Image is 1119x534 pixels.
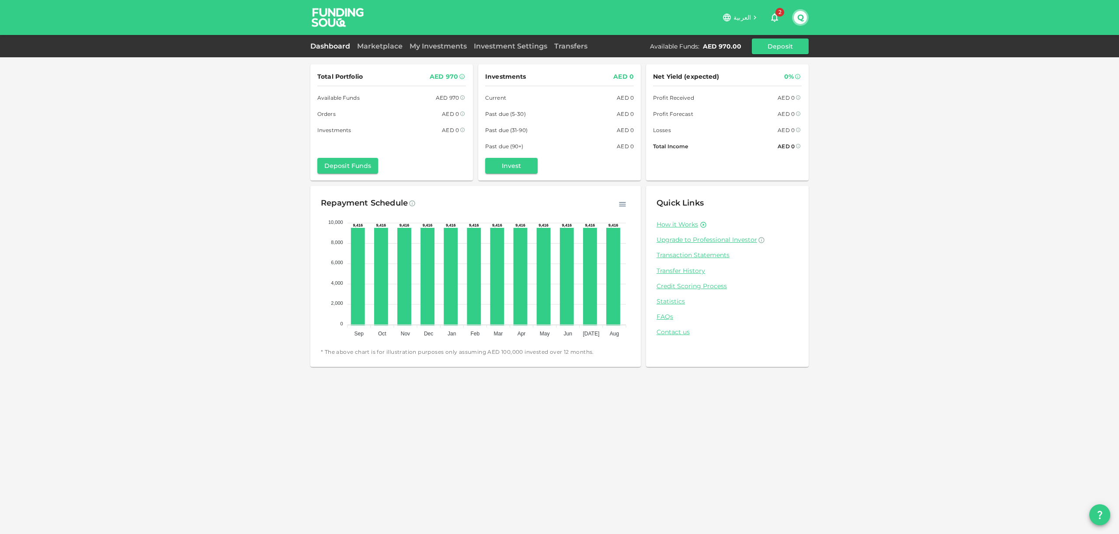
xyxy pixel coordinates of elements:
[317,109,336,119] span: Orders
[442,126,459,135] div: AED 0
[653,142,688,151] span: Total Income
[657,282,798,290] a: Credit Scoring Process
[650,42,699,51] div: Available Funds :
[485,126,528,135] span: Past due (31-90)
[778,142,795,151] div: AED 0
[406,42,470,50] a: My Investments
[617,126,634,135] div: AED 0
[613,71,634,82] div: AED 0
[485,93,506,102] span: Current
[430,71,458,82] div: AED 970
[657,198,704,208] span: Quick Links
[1089,504,1110,525] button: question
[540,331,550,337] tspan: May
[485,142,524,151] span: Past due (90+)
[610,331,619,337] tspan: Aug
[401,331,410,337] tspan: Nov
[657,220,698,229] a: How it Works
[317,71,363,82] span: Total Portfolio
[653,93,694,102] span: Profit Received
[551,42,591,50] a: Transfers
[354,42,406,50] a: Marketplace
[617,109,634,119] div: AED 0
[778,93,795,102] div: AED 0
[518,331,526,337] tspan: Apr
[653,71,719,82] span: Net Yield (expected)
[424,331,433,337] tspan: Dec
[317,158,378,174] button: Deposit Funds
[354,331,364,337] tspan: Sep
[564,331,572,337] tspan: Jun
[442,109,459,119] div: AED 0
[657,328,798,336] a: Contact us
[657,251,798,259] a: Transaction Statements
[485,109,526,119] span: Past due (5-30)
[583,331,599,337] tspan: [DATE]
[317,126,351,135] span: Investments
[733,14,751,21] span: العربية
[448,331,456,337] tspan: Jan
[436,93,459,102] div: AED 970
[485,158,538,174] button: Invest
[331,280,343,286] tspan: 4,000
[317,93,360,102] span: Available Funds
[331,300,343,306] tspan: 2,000
[310,42,354,50] a: Dashboard
[703,42,741,51] div: AED 970.00
[794,11,807,24] button: Q
[470,42,551,50] a: Investment Settings
[657,297,798,306] a: Statistics
[752,38,809,54] button: Deposit
[328,220,343,225] tspan: 10,000
[657,313,798,321] a: FAQs
[378,331,386,337] tspan: Oct
[784,71,794,82] div: 0%
[470,331,480,337] tspan: Feb
[657,236,757,244] span: Upgrade to Professional Investor
[617,142,634,151] div: AED 0
[766,9,783,26] button: 2
[331,260,343,265] tspan: 6,000
[657,236,798,244] a: Upgrade to Professional Investor
[494,331,503,337] tspan: Mar
[321,348,630,356] span: * The above chart is for illustration purposes only assuming AED 100,000 invested over 12 months.
[321,196,408,210] div: Repayment Schedule
[485,71,526,82] span: Investments
[775,8,784,17] span: 2
[778,109,795,119] div: AED 0
[331,240,343,245] tspan: 8,000
[657,267,798,275] a: Transfer History
[653,126,671,135] span: Losses
[653,109,693,119] span: Profit Forecast
[341,321,343,326] tspan: 0
[778,126,795,135] div: AED 0
[617,93,634,102] div: AED 0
